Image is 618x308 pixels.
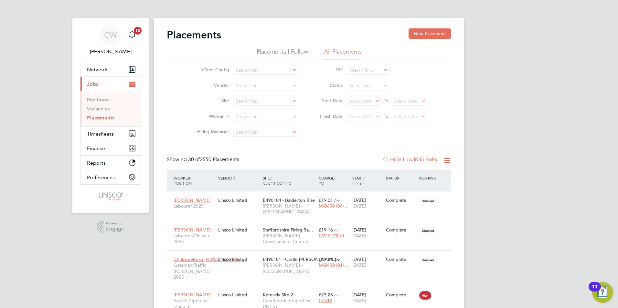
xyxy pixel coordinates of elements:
input: Search for... [234,112,297,121]
span: To [382,97,390,105]
a: CW[PERSON_NAME] [80,25,141,56]
button: Timesheets [80,127,141,141]
label: Client Config [192,67,229,73]
label: Finish Date [314,113,343,119]
label: Hiring Manager [192,129,229,135]
div: Start [351,172,384,189]
button: Network [80,62,141,77]
div: Linsco Limited [217,224,261,236]
button: Reports [80,156,141,170]
label: PO [314,67,343,73]
nav: Main navigation [72,18,149,213]
label: Site [192,98,229,104]
span: 2550 Placements [188,156,239,163]
input: Search for... [347,66,388,75]
span: / Position [174,175,192,186]
span: Finance [87,145,105,151]
div: Linsco Limited [217,253,261,265]
span: Network [87,67,107,73]
button: Open Resource Center, 11 new notifications [592,282,613,303]
span: Gateman/Traffic [PERSON_NAME] 2025 [174,262,215,280]
input: Search for... [234,128,297,137]
a: Positions [87,97,108,103]
label: Worker [186,113,224,120]
span: Select date [394,98,417,104]
span: B490101 - Castle [PERSON_NAME]… [263,256,341,262]
span: £19.74 [319,256,333,262]
a: Vacancies [87,106,110,112]
span: Labourer/Cleaner 2025 [174,233,215,244]
span: / hr [334,257,340,262]
span: [DATE] [352,233,366,239]
span: To [382,112,390,120]
span: Select date [394,114,417,119]
span: [DATE] [352,262,366,268]
div: Linsco Limited [217,194,261,206]
div: Complete [386,227,416,233]
span: CZ512 [319,298,332,303]
span: [DATE] [352,298,366,303]
span: [PERSON_NAME] - [GEOGRAPHIC_DATA] [263,203,315,215]
img: linsco-logo-retina.png [97,191,124,201]
li: All Placements [324,48,362,59]
div: Charge [317,172,351,189]
a: Chukwuebuka [PERSON_NAME]…Gateman/Traffic [PERSON_NAME] 2025Linsco LimitedB490101 - Castle [PERSO... [172,253,451,258]
a: Go to home page [80,191,141,201]
div: Linsco Limited [217,289,261,301]
h2: Placements [167,28,221,41]
span: Labourer 2025 [174,203,215,209]
div: [DATE] [351,224,384,242]
a: Powered byEngage [97,221,124,233]
div: Jobs [80,91,141,126]
li: Placements I Follow [257,48,308,59]
span: 30 of [188,156,200,163]
div: [DATE] [351,289,384,307]
span: 10 [134,27,142,35]
span: Engage [106,226,124,232]
label: Vendor [192,82,229,88]
span: [PERSON_NAME] [174,197,211,203]
span: [PERSON_NAME] [174,227,211,233]
div: Complete [386,256,416,262]
span: Select date [348,114,371,119]
div: Status [384,172,418,184]
a: [PERSON_NAME]Forklift Operator (Zone 5)Linsco LimitedKeresely Site 2Countryside Properties UK Ltd... [172,288,451,294]
span: P/21CD02/0… [319,233,348,239]
button: Finance [80,141,141,155]
span: Keresely Site 2 [263,292,293,298]
input: Search for... [234,66,297,75]
div: Showing [167,156,240,163]
span: Disabled [419,256,437,264]
a: [PERSON_NAME]Labourer 2025Linsco LimitedB490104 - Balderton Rise[PERSON_NAME] - [GEOGRAPHIC_DATA]... [172,194,451,199]
div: Complete [386,292,416,298]
span: High [419,291,431,300]
span: [PERSON_NAME] Construction - Central [263,233,315,244]
span: / hr [334,198,340,203]
span: Disabled [419,226,437,235]
span: M-B490101/… [319,262,349,268]
span: / Client Config [263,175,292,186]
div: [DATE] [351,253,384,271]
div: IR35 Risk [418,172,440,184]
span: [PERSON_NAME] [174,292,211,298]
span: CW [104,31,117,39]
span: [PERSON_NAME] - [GEOGRAPHIC_DATA] [263,262,315,274]
span: £23.28 [319,292,333,298]
div: Site [261,172,317,189]
label: Status [314,82,343,88]
div: [DATE] [351,194,384,212]
button: Jobs [80,77,141,91]
span: / hr [334,293,340,297]
span: / hr [334,228,340,232]
span: Chukwuebuka [PERSON_NAME]… [174,256,246,262]
span: Preferences [87,174,115,180]
span: B490104 - Balderton Rise [263,197,315,203]
span: Reports [87,160,106,166]
span: [DATE] [352,203,366,209]
button: New Placement [409,28,451,39]
span: £19.01 [319,197,333,203]
div: Vendor [217,172,261,184]
span: Select date [348,98,371,104]
a: 10 [126,25,139,45]
input: Select one [347,81,388,90]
